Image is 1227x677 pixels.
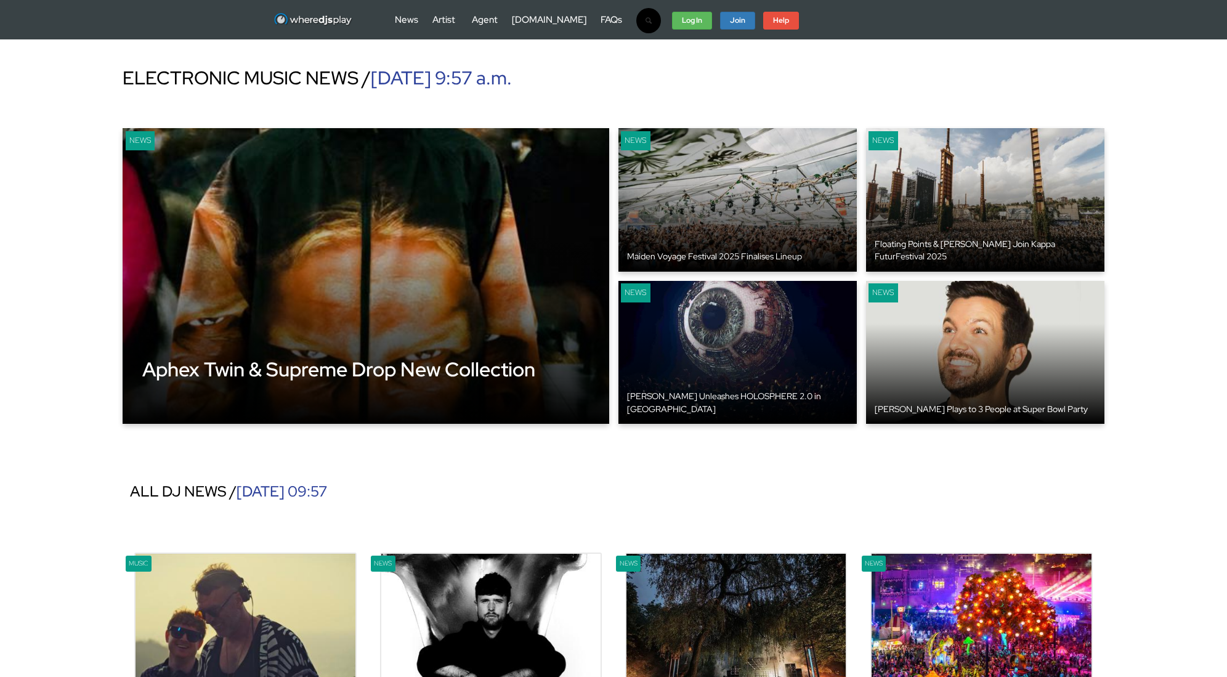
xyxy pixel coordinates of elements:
div: News [371,556,395,572]
a: Gamer News Aphex Twin & Supreme Drop New Collection [123,128,609,424]
div: News [621,131,650,150]
img: keyboard [618,128,857,272]
span: [DATE] 9:57 a.m. [371,65,512,90]
a: Artist [432,14,455,26]
a: keyboard News [PERSON_NAME] Unleashes HOLOSPHERE 2.0 in [GEOGRAPHIC_DATA] [618,281,857,424]
strong: Help [773,15,789,25]
div: News [862,556,886,572]
div: News [616,556,641,572]
a: keyboard News [PERSON_NAME] Plays to 3 People at Super Bowl Party [866,281,1104,424]
img: keyboard [866,281,1104,424]
div: Maiden Voyage Festival 2025 Finalises Lineup [627,250,802,263]
img: WhereDJsPlay [273,12,353,28]
a: keyboard News Maiden Voyage Festival 2025 Finalises Lineup [618,128,857,272]
a: [DOMAIN_NAME] [512,14,586,26]
div: ALL DJ NEWS / [123,473,1104,509]
div: News [126,131,155,150]
a: Join [720,12,755,30]
a: Agent [472,14,498,26]
a: keyboard News Floating Points & [PERSON_NAME] Join Kappa FuturFestival 2025 [866,128,1104,272]
div: News [621,283,650,302]
div: [PERSON_NAME] Plays to 3 People at Super Bowl Party [875,403,1088,416]
div: Music [126,556,152,572]
div: News [869,131,898,150]
div: Aphex Twin & Supreme Drop New Collection [142,355,535,384]
a: News [395,14,418,26]
a: Help [763,12,799,30]
div: [PERSON_NAME] Unleashes HOLOSPHERE 2.0 in [GEOGRAPHIC_DATA] [627,390,857,415]
a: Log In [672,12,712,30]
strong: Join [730,15,745,25]
span: [DATE] 09:57 [237,482,327,501]
div: ELECTRONIC MUSIC NEWS / [123,64,1104,91]
img: Gamer [123,128,609,424]
img: keyboard [618,281,857,424]
div: News [869,283,898,302]
div: Floating Points & [PERSON_NAME] Join Kappa FuturFestival 2025 [875,238,1104,263]
strong: Log In [682,15,702,25]
a: FAQs [601,14,622,26]
img: keyboard [866,128,1104,272]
